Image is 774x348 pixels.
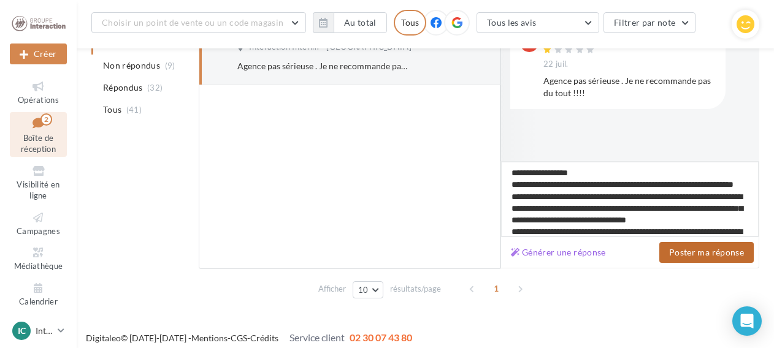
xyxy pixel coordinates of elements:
[17,226,60,236] span: Campagnes
[543,59,569,70] span: 22 juil.
[10,77,67,107] a: Opérations
[237,60,410,72] div: Agence pas sérieuse . Je ne recommande pas du tout !!!!
[86,333,412,343] span: © [DATE]-[DATE] - - -
[659,242,754,263] button: Poster ma réponse
[250,333,278,343] a: Crédits
[17,180,59,201] span: Visibilité en ligne
[10,112,67,157] a: Boîte de réception2
[603,12,696,33] button: Filtrer par note
[231,333,247,343] a: CGS
[103,59,160,72] span: Non répondus
[103,81,143,94] span: Répondus
[10,279,67,309] a: Calendrier
[40,113,52,126] div: 2
[318,283,346,295] span: Afficher
[289,331,345,343] span: Service client
[18,95,59,105] span: Opérations
[102,17,283,28] span: Choisir un point de vente ou un code magasin
[191,333,228,343] a: Mentions
[103,104,121,116] span: Tous
[18,325,26,337] span: IC
[14,261,63,271] span: Médiathèque
[10,208,67,238] a: Campagnes
[390,283,441,295] span: résultats/page
[353,281,384,298] button: 10
[358,285,369,295] span: 10
[506,245,611,260] button: Générer une réponse
[477,12,599,33] button: Tous les avis
[394,10,426,36] div: Tous
[487,17,537,28] span: Tous les avis
[350,331,412,343] span: 02 30 07 43 80
[334,12,387,33] button: Au total
[10,43,67,64] div: Nouvelle campagne
[732,306,762,336] div: Open Intercom Messenger
[486,279,506,298] span: 1
[86,333,121,343] a: Digitaleo
[313,12,387,33] button: Au total
[126,105,142,115] span: (41)
[10,319,67,342] a: IC Interaction [GEOGRAPHIC_DATA]
[10,243,67,273] a: Médiathèque
[19,297,58,306] span: Calendrier
[91,12,306,33] button: Choisir un point de vente ou un code magasin
[543,75,716,99] div: Agence pas sérieuse . Je ne recommande pas du tout !!!!
[21,133,56,154] span: Boîte de réception
[36,325,53,337] p: Interaction [GEOGRAPHIC_DATA]
[10,43,67,64] button: Créer
[147,83,163,93] span: (32)
[10,162,67,203] a: Visibilité en ligne
[165,61,175,70] span: (9)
